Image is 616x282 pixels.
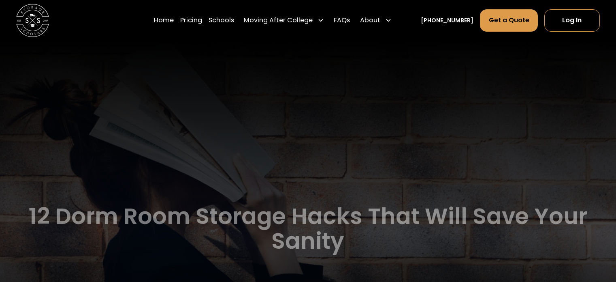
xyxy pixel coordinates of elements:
a: Schools [209,9,234,32]
div: About [360,15,380,25]
a: FAQs [334,9,350,32]
a: Pricing [180,9,202,32]
h1: 12 Dorm Room Storage Hacks That Will Save Your Sanity [16,204,599,254]
div: Moving After College [241,9,327,32]
a: home [16,4,49,37]
a: Log In [544,9,600,31]
a: Get a Quote [480,9,537,31]
div: Moving After College [244,15,313,25]
div: About [357,9,395,32]
img: Storage Scholars main logo [16,4,49,37]
a: [PHONE_NUMBER] [421,16,473,25]
a: Home [154,9,174,32]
